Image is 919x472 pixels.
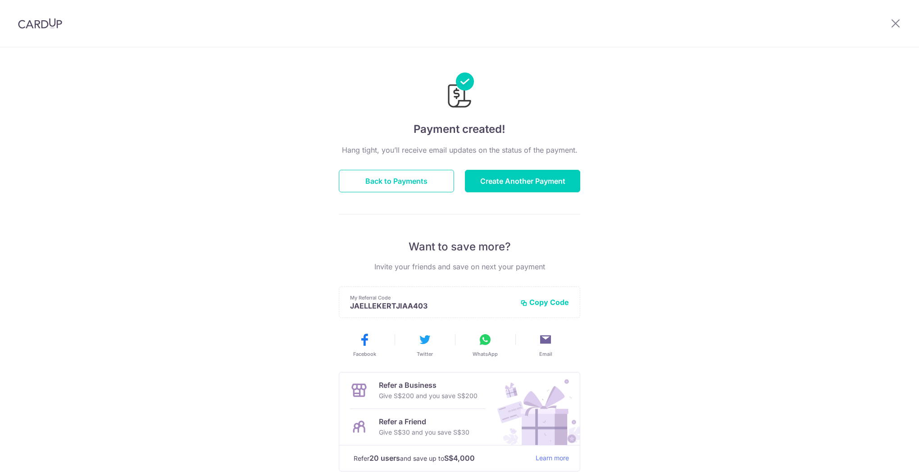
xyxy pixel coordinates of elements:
[539,350,552,358] span: Email
[379,390,478,401] p: Give S$200 and you save S$200
[445,73,474,110] img: Payments
[473,350,498,358] span: WhatsApp
[379,416,469,427] p: Refer a Friend
[398,332,451,358] button: Twitter
[339,261,580,272] p: Invite your friends and save on next your payment
[465,170,580,192] button: Create Another Payment
[369,453,400,463] strong: 20 users
[520,298,569,307] button: Copy Code
[18,18,62,29] img: CardUp
[379,427,469,438] p: Give S$30 and you save S$30
[350,301,513,310] p: JAELLEKERTJIAA403
[338,332,391,358] button: Facebook
[353,350,376,358] span: Facebook
[536,453,569,464] a: Learn more
[339,145,580,155] p: Hang tight, you’ll receive email updates on the status of the payment.
[459,332,512,358] button: WhatsApp
[519,332,572,358] button: Email
[350,294,513,301] p: My Referral Code
[489,372,580,445] img: Refer
[339,240,580,254] p: Want to save more?
[444,453,475,463] strong: S$4,000
[339,170,454,192] button: Back to Payments
[379,380,478,390] p: Refer a Business
[417,350,433,358] span: Twitter
[339,121,580,137] h4: Payment created!
[354,453,528,464] p: Refer and save up to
